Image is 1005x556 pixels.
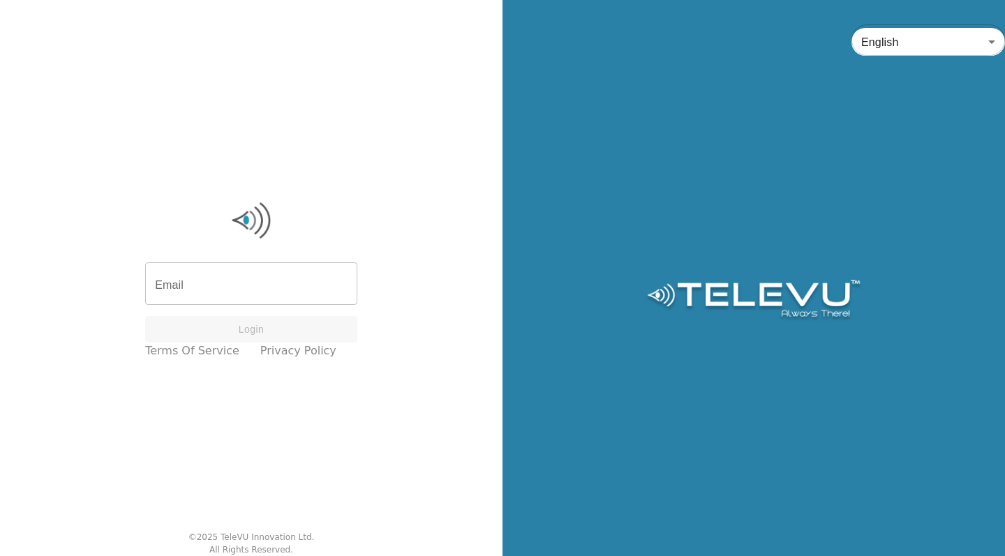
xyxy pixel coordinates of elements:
img: Logo [645,280,862,322]
a: Terms of Service [145,343,239,359]
div: English [851,22,1005,61]
div: © 2025 TeleVU Innovation Ltd. [188,531,315,543]
img: Logo [145,200,357,241]
div: All Rights Reserved. [209,543,293,556]
a: Privacy Policy [260,343,336,359]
